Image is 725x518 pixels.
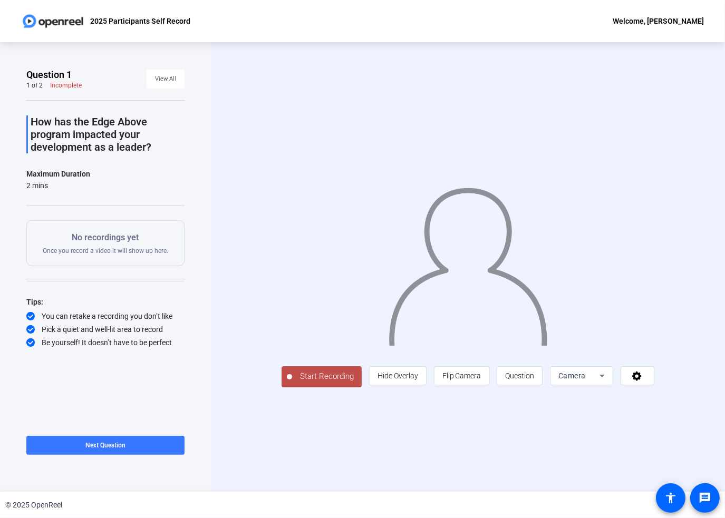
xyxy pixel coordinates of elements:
div: Incomplete [50,81,82,90]
p: No recordings yet [43,231,168,244]
div: Once you record a video it will show up here. [43,231,168,255]
mat-icon: accessibility [664,492,677,504]
div: Maximum Duration [26,168,90,180]
div: Tips: [26,296,185,308]
p: 2025 Participants Self Record [90,15,190,27]
span: Question [505,372,534,380]
span: Next Question [85,442,125,449]
button: View All [147,70,185,89]
div: © 2025 OpenReel [5,500,62,511]
div: 1 of 2 [26,81,43,90]
span: Hide Overlay [378,372,418,380]
button: Start Recording [282,366,362,387]
mat-icon: message [699,492,711,504]
button: Hide Overlay [369,366,427,385]
span: Flip Camera [442,372,481,380]
span: Camera [558,372,586,380]
span: View All [155,71,176,87]
div: 2 mins [26,180,90,191]
p: How has the Edge Above program impacted your development as a leader? [31,115,185,153]
img: OpenReel logo [21,11,85,32]
img: overlay [388,178,549,346]
span: Question 1 [26,69,72,81]
div: Pick a quiet and well-lit area to record [26,324,185,335]
div: Welcome, [PERSON_NAME] [613,15,704,27]
button: Question [497,366,543,385]
div: Be yourself! It doesn’t have to be perfect [26,337,185,348]
button: Next Question [26,436,185,455]
button: Flip Camera [434,366,490,385]
div: You can retake a recording you don’t like [26,311,185,321]
span: Start Recording [292,370,362,383]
